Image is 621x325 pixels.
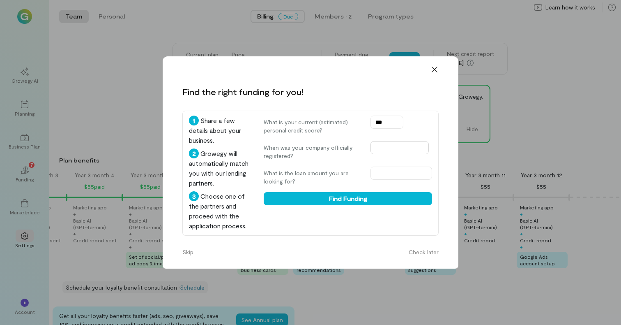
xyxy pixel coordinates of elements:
button: Find Funding [264,192,432,205]
div: Choose one of the partners and proceed with the application process. [189,191,250,231]
label: What is your current (estimated) personal credit score? [264,118,362,135]
div: 2 [189,149,199,158]
label: What is the loan amount you are looking for? [264,169,362,186]
div: Growegy will automatically match you with our lending partners. [189,149,250,188]
label: When was your company officially registered? [264,144,362,160]
div: Find the right funding for you! [182,86,303,97]
button: Check later [404,246,444,259]
div: Share a few details about your business. [189,116,250,145]
div: 3 [189,191,199,201]
div: 1 [189,116,199,125]
button: Skip [177,246,198,259]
